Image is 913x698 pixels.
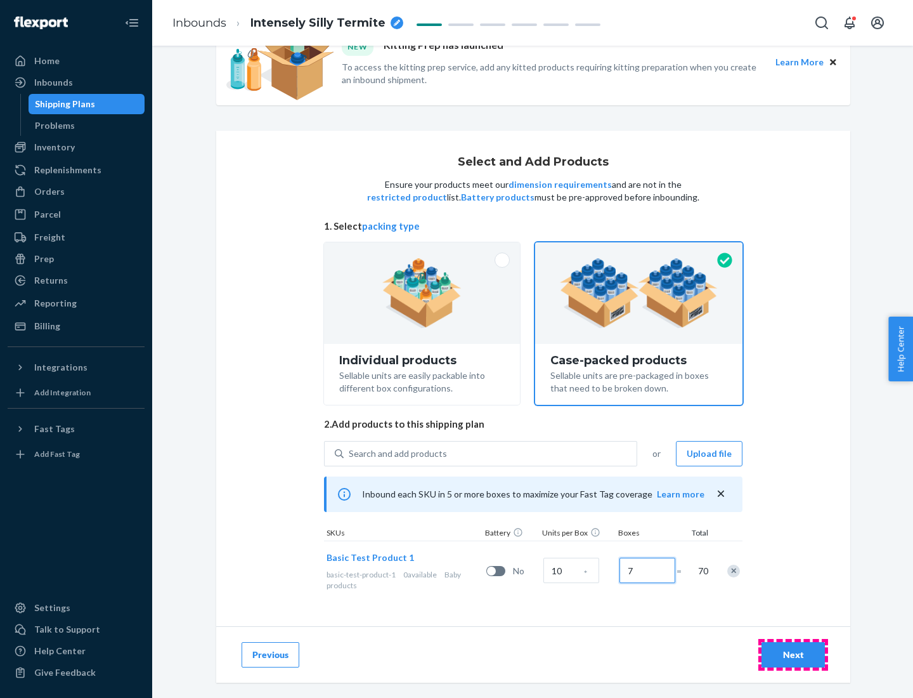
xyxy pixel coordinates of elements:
[29,115,145,136] a: Problems
[34,361,87,374] div: Integrations
[34,274,68,287] div: Returns
[172,16,226,30] a: Inbounds
[482,527,540,541] div: Battery
[888,317,913,381] button: Help Center
[324,527,482,541] div: SKUs
[8,598,145,618] a: Settings
[560,258,718,328] img: case-pack.59cecea509d18c883b923b81aeac6d0b.png
[366,178,701,204] p: Ensure your products meet our and are not in the list. must be pre-approved before inbounding.
[676,441,742,466] button: Upload file
[8,227,145,247] a: Freight
[677,565,689,577] span: =
[327,569,481,591] div: Baby products
[775,55,824,69] button: Learn More
[696,565,708,577] span: 70
[8,293,145,313] a: Reporting
[119,10,145,36] button: Close Navigation
[8,51,145,71] a: Home
[34,387,91,398] div: Add Integration
[342,38,373,55] div: NEW
[34,164,101,176] div: Replenishments
[242,642,299,668] button: Previous
[34,645,86,657] div: Help Center
[34,185,65,198] div: Orders
[550,367,727,395] div: Sellable units are pre-packaged in boxes that need to be broken down.
[34,208,61,221] div: Parcel
[362,220,420,233] button: packing type
[34,297,77,310] div: Reporting
[761,642,825,668] button: Next
[837,10,862,36] button: Open notifications
[550,354,727,367] div: Case-packed products
[508,178,612,191] button: dimension requirements
[727,565,740,577] div: Remove Item
[8,181,145,202] a: Orders
[29,94,145,114] a: Shipping Plans
[865,10,890,36] button: Open account menu
[809,10,834,36] button: Open Search Box
[327,552,414,563] span: Basic Test Product 1
[34,141,75,154] div: Inventory
[34,320,60,333] div: Billing
[35,119,75,132] div: Problems
[652,447,661,460] span: or
[34,253,54,265] div: Prep
[8,641,145,661] a: Help Center
[403,570,437,579] span: 0 available
[250,15,385,32] span: Intensely Silly Termite
[772,649,814,661] div: Next
[327,570,396,579] span: basic-test-product-1
[616,527,679,541] div: Boxes
[34,423,75,435] div: Fast Tags
[349,447,447,460] div: Search and add products
[34,602,70,614] div: Settings
[339,354,505,367] div: Individual products
[34,55,60,67] div: Home
[8,204,145,225] a: Parcel
[8,662,145,683] button: Give Feedback
[8,444,145,464] a: Add Fast Tag
[34,231,65,244] div: Freight
[8,160,145,180] a: Replenishments
[8,270,145,291] a: Returns
[657,488,704,501] button: Learn more
[35,98,95,110] div: Shipping Plans
[679,527,711,541] div: Total
[367,191,447,204] button: restricted product
[34,623,100,636] div: Talk to Support
[34,76,73,89] div: Inbounds
[327,551,414,564] button: Basic Test Product 1
[715,487,727,501] button: close
[8,249,145,269] a: Prep
[458,156,609,169] h1: Select and Add Products
[826,55,840,69] button: Close
[619,558,675,583] input: Number of boxes
[162,4,413,42] ol: breadcrumbs
[8,72,145,93] a: Inbounds
[34,666,96,679] div: Give Feedback
[461,191,534,204] button: Battery products
[543,558,599,583] input: Case Quantity
[8,383,145,403] a: Add Integration
[34,449,80,459] div: Add Fast Tag
[324,418,742,431] span: 2. Add products to this shipping plan
[324,477,742,512] div: Inbound each SKU in 5 or more boxes to maximize your Fast Tag coverage
[339,367,505,395] div: Sellable units are easily packable into different box configurations.
[8,357,145,378] button: Integrations
[513,565,538,577] span: No
[540,527,616,541] div: Units per Box
[342,61,764,86] p: To access the kitting prep service, add any kitted products requiring kitting preparation when yo...
[382,258,462,328] img: individual-pack.facf35554cb0f1810c75b2bd6df2d64e.png
[8,419,145,439] button: Fast Tags
[8,137,145,157] a: Inventory
[8,619,145,640] a: Talk to Support
[14,16,68,29] img: Flexport logo
[384,38,503,55] p: Kitting Prep has launched
[324,220,742,233] span: 1. Select
[8,316,145,336] a: Billing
